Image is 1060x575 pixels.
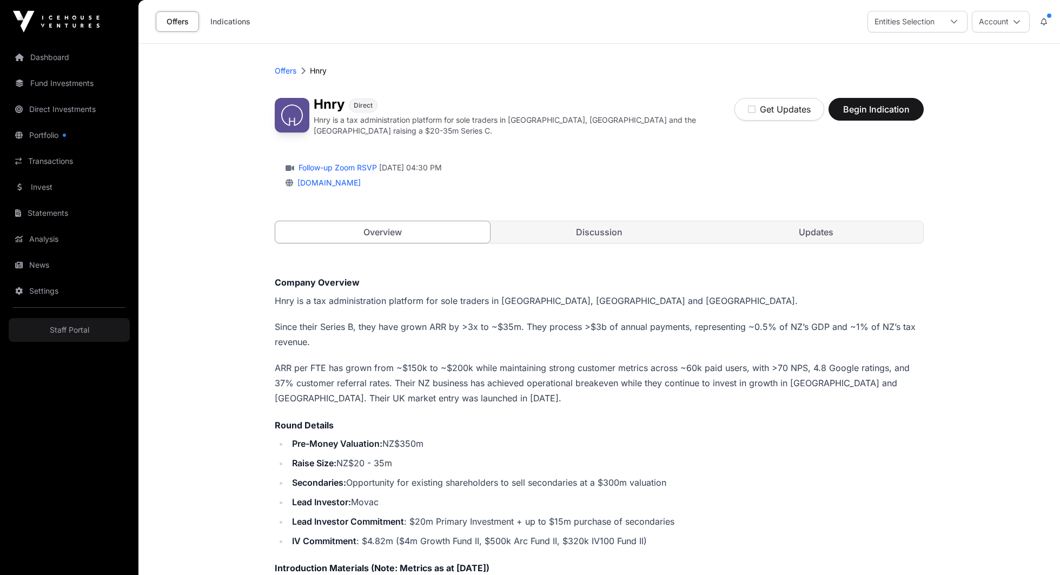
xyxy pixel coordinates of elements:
[734,98,824,121] button: Get Updates
[296,162,377,173] a: Follow-up Zoom RSVP
[972,11,1030,32] button: Account
[289,475,924,490] li: Opportunity for existing shareholders to sell secondaries at a $300m valuation
[292,438,382,449] strong: Pre-Money Valuation:
[9,253,130,277] a: News
[9,149,130,173] a: Transactions
[868,11,941,32] div: Entities Selection
[275,277,360,288] strong: Company Overview
[9,123,130,147] a: Portfolio
[289,533,924,548] li: : $4.82m ($4m Growth Fund II, $500k Arc Fund II, $320k IV100 Fund II)
[275,420,334,431] strong: Round Details
[492,221,707,243] a: Discussion
[275,65,296,76] a: Offers
[289,436,924,451] li: NZ$350m
[275,563,489,573] strong: Introduction Materials (Note: Metrics as at [DATE])
[829,109,924,120] a: Begin Indication
[275,319,924,349] p: Since their Series B, they have grown ARR by >3x to ~$35m. They process >$3b of annual payments, ...
[275,98,309,133] img: Hnry
[9,45,130,69] a: Dashboard
[9,97,130,121] a: Direct Investments
[314,98,345,113] h1: Hnry
[9,227,130,251] a: Analysis
[292,497,351,507] strong: Lead Investor:
[842,103,910,116] span: Begin Indication
[13,11,100,32] img: Icehouse Ventures Logo
[275,293,924,308] p: Hnry is a tax administration platform for sole traders in [GEOGRAPHIC_DATA], [GEOGRAPHIC_DATA] an...
[156,11,199,32] a: Offers
[9,71,130,95] a: Fund Investments
[9,279,130,303] a: Settings
[275,221,491,243] a: Overview
[289,455,924,471] li: NZ$20 - 35m
[708,221,923,243] a: Updates
[829,98,924,121] button: Begin Indication
[292,477,346,488] strong: Secondaries:
[379,162,442,173] span: [DATE] 04:30 PM
[314,115,734,136] p: Hnry is a tax administration platform for sole traders in [GEOGRAPHIC_DATA], [GEOGRAPHIC_DATA] an...
[289,514,924,529] li: : $20m Primary Investment + up to $15m purchase of secondaries
[9,318,130,342] a: Staff Portal
[292,458,336,468] strong: Raise Size:
[203,11,257,32] a: Indications
[9,175,130,199] a: Invest
[9,201,130,225] a: Statements
[275,360,924,406] p: ARR per FTE has grown from ~$150k to ~$200k while maintaining strong customer metrics across ~60k...
[292,536,356,546] strong: IV Commitment
[354,101,373,110] span: Direct
[275,221,923,243] nav: Tabs
[289,494,924,510] li: Movac
[310,65,327,76] p: Hnry
[293,178,361,187] a: [DOMAIN_NAME]
[292,516,404,527] strong: Lead Investor Commitment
